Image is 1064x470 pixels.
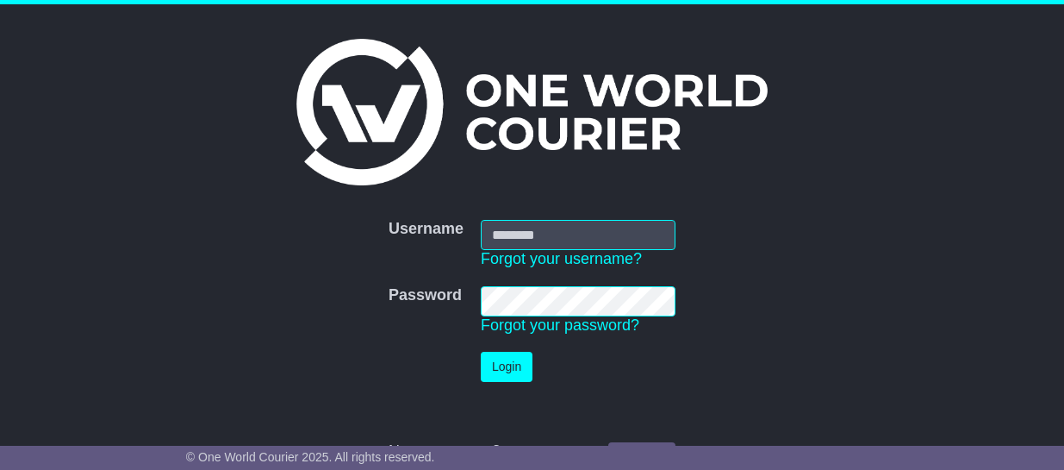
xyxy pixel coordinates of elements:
[481,316,639,334] a: Forgot your password?
[389,286,462,305] label: Password
[296,39,767,185] img: One World
[389,442,675,461] div: No account yet?
[389,220,464,239] label: Username
[186,450,435,464] span: © One World Courier 2025. All rights reserved.
[481,352,532,382] button: Login
[481,250,642,267] a: Forgot your username?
